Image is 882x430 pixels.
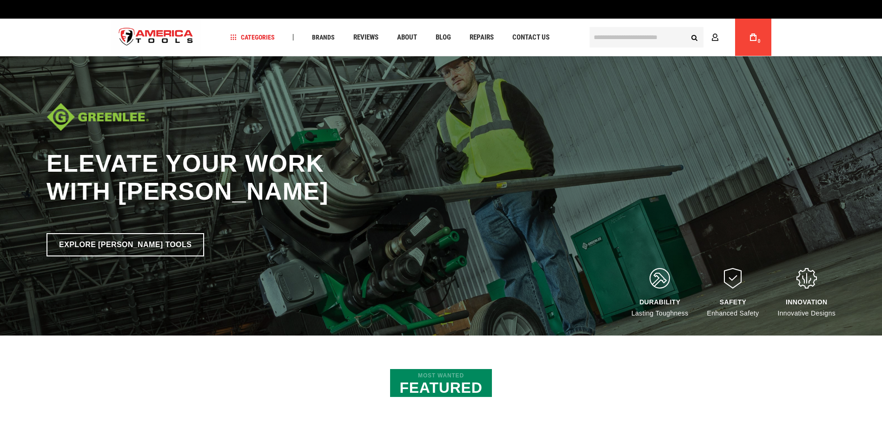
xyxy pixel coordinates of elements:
a: About [393,31,421,44]
span: Repairs [470,34,494,41]
a: Reviews [349,31,383,44]
a: Explore [PERSON_NAME] Tools [46,233,204,256]
div: Innovation [777,298,836,306]
span: Reviews [353,34,378,41]
h1: Elevate Your Work with [PERSON_NAME] [46,149,465,205]
button: Search [686,28,703,46]
h2: Featured [390,369,491,397]
img: Diablo logo [46,103,149,131]
span: 0 [758,39,761,44]
span: Contact Us [512,34,550,41]
a: Repairs [465,31,498,44]
span: About [397,34,417,41]
div: Safety [707,298,759,306]
a: Categories [226,31,279,44]
a: 0 [744,19,762,56]
img: America Tools [111,20,201,55]
span: Brands [312,34,335,40]
a: Brands [308,31,339,44]
div: Innovative Designs [777,298,836,317]
span: Most Wanted [399,372,482,379]
div: Enhanced Safety [707,298,759,317]
a: Contact Us [508,31,554,44]
div: DURABILITY [631,298,688,306]
a: Blog [431,31,455,44]
a: store logo [111,20,201,55]
div: Lasting Toughness [631,298,688,317]
span: Blog [436,34,451,41]
span: Categories [230,34,275,40]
